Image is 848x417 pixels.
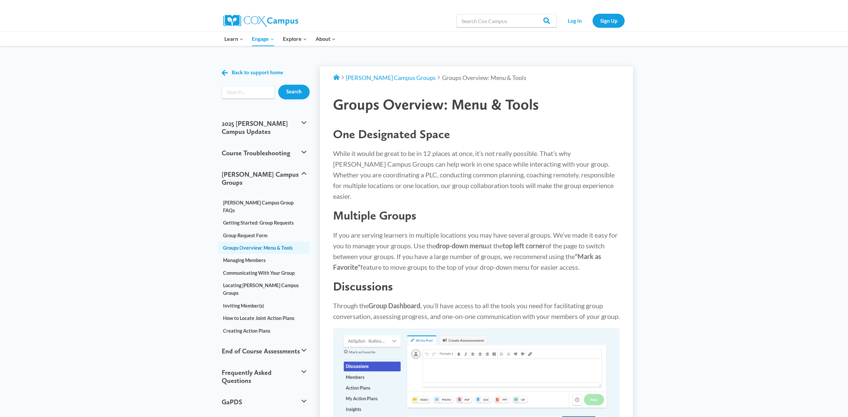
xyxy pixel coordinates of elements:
[560,14,589,27] a: Log In
[218,362,310,391] button: Frequently Asked Questions
[218,164,310,193] button: [PERSON_NAME] Campus Groups
[218,196,310,217] a: [PERSON_NAME] Campus Group FAQs
[224,34,243,43] span: Learn
[442,74,526,81] span: Groups Overview: Menu & Tools
[218,142,310,164] button: Course Troubleshooting
[218,267,310,279] a: Communicating With Your Group
[218,312,310,324] a: How to Locate Joint Action Plans
[333,208,620,223] h2: Multiple Groups
[218,279,310,299] a: Locating [PERSON_NAME] Campus Groups
[218,340,310,362] button: End of Course Assessments
[560,14,625,27] nav: Secondary Navigation
[218,300,310,312] a: Inviting Member(s)
[333,300,620,322] p: Through the , you’ll have access to all the tools you need for facilitating group conversation, a...
[316,34,336,43] span: About
[222,85,275,99] form: Search form
[278,85,310,99] input: Search
[503,242,545,250] strong: top left corner
[218,324,310,337] a: Creating Action Plans
[333,252,601,271] strong: “Mark as Favorite”
[333,279,620,294] h2: Discussions
[218,254,310,266] a: Managing Members
[218,217,310,229] a: Getting Started: Group Requests
[218,113,310,142] button: 2025 [PERSON_NAME] Campus Updates
[232,70,283,76] span: Back to support home
[218,242,310,254] a: Groups Overview: Menu & Tools
[222,85,275,99] input: Search input
[252,34,274,43] span: Engage
[222,68,283,78] a: Back to support home
[220,32,340,46] nav: Primary Navigation
[283,34,307,43] span: Explore
[218,229,310,241] a: Group Request Form
[333,230,620,272] p: If you are serving learners in multiple locations you may have several groups. We’ve made it easy...
[593,14,625,27] a: Sign Up
[436,242,486,250] strong: drop-down menu
[333,127,620,141] h2: One Designated Space
[333,95,539,113] span: Groups Overview: Menu & Tools
[333,74,340,81] a: Support Home
[218,391,310,413] button: GaPDS
[223,15,298,27] img: Cox Campus
[333,148,620,201] p: While it would be great to be in 12 places at once, it’s not really possible. That’s why [PERSON_...
[456,14,557,27] input: Search Cox Campus
[346,74,436,81] a: [PERSON_NAME] Campus Groups
[368,302,420,310] strong: Group Dashboard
